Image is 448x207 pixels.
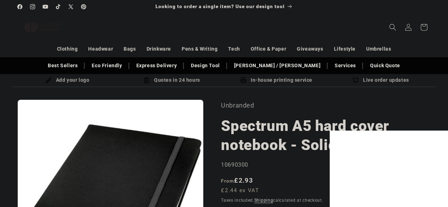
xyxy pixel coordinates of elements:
[221,197,430,204] div: Taxes included. calculated at checkout.
[366,43,391,55] a: Umbrellas
[224,76,329,85] div: In-house printing service
[155,4,285,9] span: Looking to order a single item? Use our design tool
[297,43,323,55] a: Giveaways
[124,43,136,55] a: Bags
[147,43,171,55] a: Drinkware
[88,59,125,72] a: Eco Friendly
[44,59,81,72] a: Best Sellers
[251,43,286,55] a: Office & Paper
[331,59,359,72] a: Services
[334,43,356,55] a: Lifestyle
[187,59,223,72] a: Design Tool
[221,178,234,184] span: From
[88,43,113,55] a: Headwear
[221,186,259,195] span: £2.44 ex VAT
[133,59,181,72] a: Express Delivery
[221,116,430,155] h1: Spectrum A5 hard cover notebook - Solid black
[221,177,253,184] strong: £2.93
[120,76,224,85] div: Quotes in 24 hours
[240,77,246,84] img: In-house printing
[143,77,150,84] img: Order Updates Icon
[330,131,448,207] iframe: Chat Widget
[254,198,273,203] a: Shipping
[57,43,78,55] a: Clothing
[231,59,324,72] a: [PERSON_NAME] / [PERSON_NAME]
[385,19,401,35] summary: Search
[228,43,240,55] a: Tech
[15,76,120,85] div: Add your logo
[45,77,52,84] img: Brush Icon
[329,76,433,85] div: Live order updates
[352,77,359,84] img: Order updates
[221,100,430,111] p: Unbranded
[18,16,67,39] img: Custom Planet
[221,161,248,168] span: 10690300
[182,43,217,55] a: Pens & Writing
[15,13,91,41] a: Custom Planet
[367,59,404,72] a: Quick Quote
